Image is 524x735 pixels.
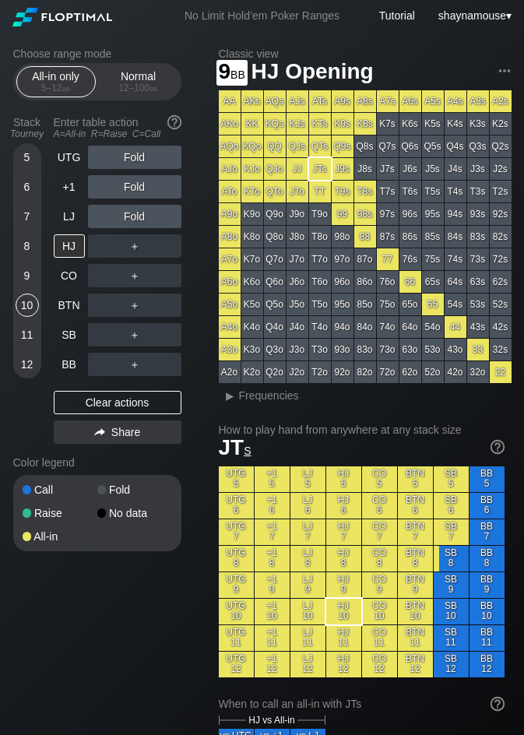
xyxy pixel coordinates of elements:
[54,146,85,169] div: UTG
[264,361,286,383] div: Q2o
[309,135,331,157] div: QTs
[398,519,433,545] div: BTN 7
[377,203,399,225] div: 97s
[264,271,286,293] div: Q6o
[309,90,331,112] div: ATs
[354,158,376,180] div: J8s
[88,234,181,258] div: ＋
[332,294,353,315] div: 95o
[88,294,181,317] div: ＋
[54,128,181,139] div: A=All-in R=Raise C=Call
[490,361,512,383] div: 22
[255,652,290,677] div: +1 12
[287,203,308,225] div: J9o
[362,466,397,492] div: CO 5
[287,113,308,135] div: KJs
[239,389,299,402] span: Frequencies
[326,466,361,492] div: HJ 5
[332,203,353,225] div: 99
[287,294,308,315] div: J5o
[249,60,376,86] span: HJ Opening
[241,90,263,112] div: AKs
[362,625,397,651] div: CO 11
[377,339,399,360] div: 73o
[332,135,353,157] div: Q9s
[97,508,172,519] div: No data
[219,226,241,248] div: A8o
[216,60,248,86] span: 9
[287,181,308,202] div: JTo
[399,316,421,338] div: 64o
[255,546,290,571] div: +1 8
[445,248,466,270] div: 74s
[287,248,308,270] div: J7o
[244,441,251,458] span: s
[422,135,444,157] div: Q5s
[219,572,254,598] div: UTG 9
[219,435,251,459] span: JT
[94,428,105,437] img: share.864f2f62.svg
[241,248,263,270] div: K7o
[264,294,286,315] div: Q5o
[219,90,241,112] div: AA
[422,226,444,248] div: 85s
[290,625,325,651] div: LJ 11
[399,226,421,248] div: 86s
[422,248,444,270] div: 75s
[219,698,505,710] div: When to call an all-in with JTs
[422,113,444,135] div: K5s
[354,316,376,338] div: 84o
[16,264,39,287] div: 9
[241,226,263,248] div: K8o
[219,294,241,315] div: A5o
[23,508,97,519] div: Raise
[399,90,421,112] div: A6s
[54,234,85,258] div: HJ
[309,316,331,338] div: T4o
[219,158,241,180] div: AJo
[264,181,286,202] div: QTo
[16,323,39,346] div: 11
[241,339,263,360] div: K3o
[309,361,331,383] div: T2o
[362,519,397,545] div: CO 7
[309,271,331,293] div: T6o
[434,652,469,677] div: SB 12
[377,135,399,157] div: Q7s
[219,113,241,135] div: AKo
[489,438,506,455] img: help.32db89a4.svg
[332,226,353,248] div: 98o
[467,294,489,315] div: 53s
[255,519,290,545] div: +1 7
[16,205,39,228] div: 7
[241,135,263,157] div: KQo
[62,83,71,93] span: bb
[434,625,469,651] div: SB 11
[255,493,290,519] div: +1 6
[399,339,421,360] div: 63o
[241,158,263,180] div: KJo
[88,353,181,376] div: ＋
[54,110,181,146] div: Enter table action
[467,113,489,135] div: K3s
[354,248,376,270] div: 87o
[445,226,466,248] div: 84s
[13,450,181,475] div: Color legend
[422,361,444,383] div: 52o
[445,361,466,383] div: 42o
[264,113,286,135] div: KQs
[398,493,433,519] div: BTN 6
[20,67,92,97] div: All-in only
[490,135,512,157] div: Q2s
[287,339,308,360] div: J3o
[434,572,469,598] div: SB 9
[326,652,361,677] div: HJ 12
[469,546,505,571] div: BB 8
[332,339,353,360] div: 93o
[354,271,376,293] div: 86o
[399,271,421,293] div: 66
[332,361,353,383] div: 92o
[469,599,505,624] div: BB 10
[54,294,85,317] div: BTN
[88,323,181,346] div: ＋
